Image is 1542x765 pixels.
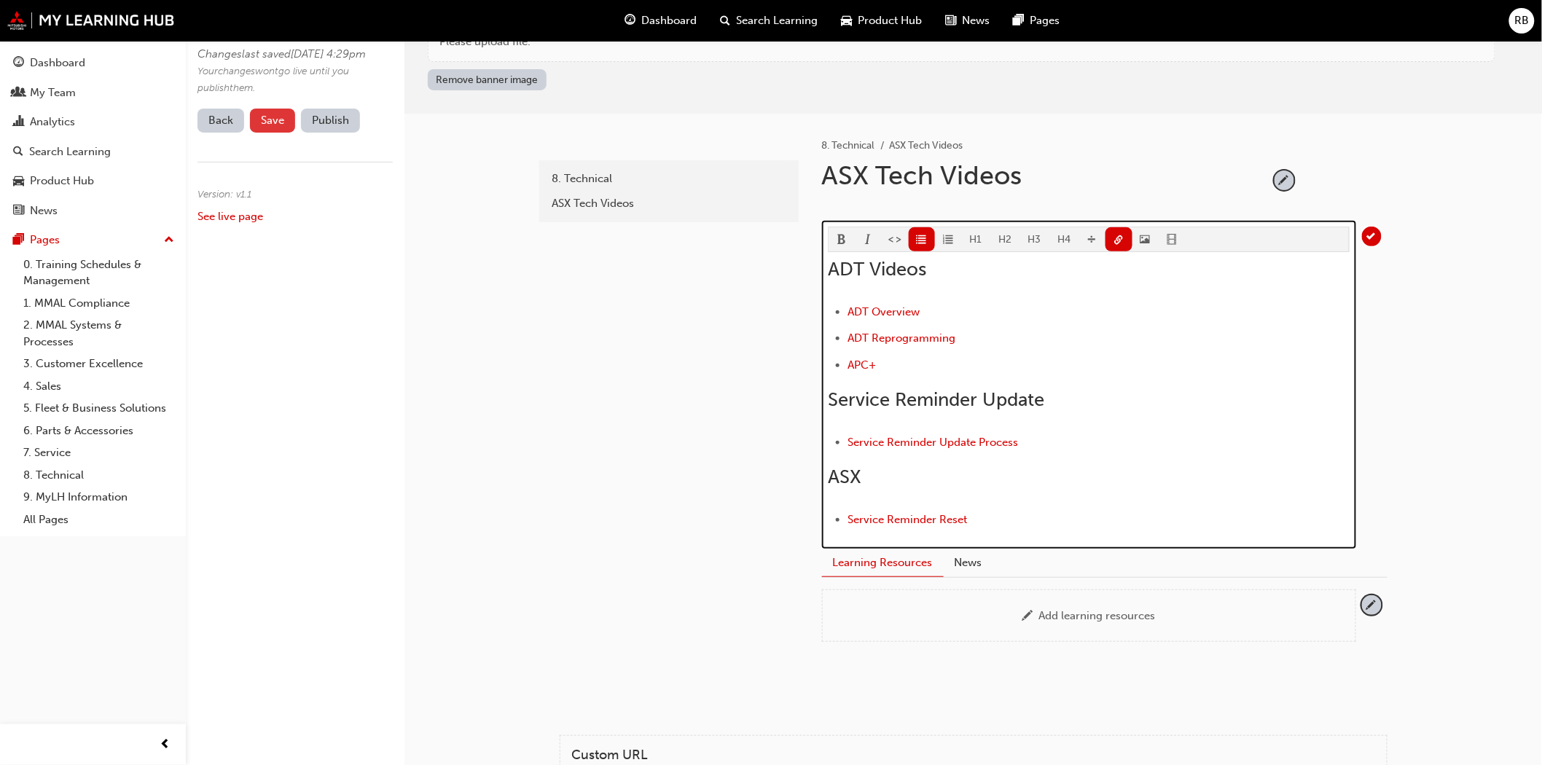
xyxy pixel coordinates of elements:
[197,210,263,223] a: See live page
[6,109,180,136] a: Analytics
[1362,227,1382,246] button: tick-icon
[13,175,24,188] span: car-icon
[882,227,909,251] button: format_monospace-icon
[934,6,1001,36] a: news-iconNews
[6,138,180,165] a: Search Learning
[962,227,991,251] button: H1
[17,442,180,464] a: 7. Service
[197,65,349,95] span: Your changes won t go live until you publish them .
[1020,227,1050,251] button: H3
[848,305,920,318] a: ADT Overview
[1013,12,1024,30] span: pages-icon
[909,227,936,251] button: format_ul-icon
[1167,235,1177,247] span: video-icon
[6,168,180,195] a: Product Hub
[848,358,876,372] span: APC+
[160,736,171,754] span: prev-icon
[890,235,900,247] span: format_monospace-icon
[17,420,180,442] a: 6. Parts & Accessories
[17,353,180,375] a: 3. Customer Excellence
[736,12,818,29] span: Search Learning
[935,227,962,251] button: format_ol-icon
[1515,12,1530,29] span: RB
[990,227,1020,251] button: H2
[17,486,180,509] a: 9. MyLH Information
[1022,611,1033,624] span: pencil-icon
[720,12,730,30] span: search-icon
[197,188,251,200] span: Version: v 1 . 1
[6,227,180,254] button: Pages
[1509,8,1535,34] button: RB
[848,331,955,345] a: ADT Reprogramming
[1362,595,1382,615] button: pencil-icon
[828,258,926,280] span: ADT Videos
[829,6,934,36] a: car-iconProduct Hub
[261,114,284,127] span: Save
[848,436,1018,449] a: Service Reminder Update Process
[856,227,882,251] button: format_italic-icon
[30,55,85,71] div: Dashboard
[29,144,111,160] div: Search Learning
[822,139,875,152] a: 8. Technical
[848,513,967,526] a: Service Reminder Reset
[641,12,697,29] span: Dashboard
[837,235,847,247] span: format_bold-icon
[6,197,180,224] a: News
[13,57,24,70] span: guage-icon
[1049,227,1079,251] button: H4
[7,11,175,30] img: mmal
[30,203,58,219] div: News
[17,254,180,292] a: 0. Training Schedules & Management
[164,231,174,250] span: up-icon
[572,748,1375,764] h4: Custom URL
[864,235,874,247] span: format_italic-icon
[1140,235,1151,247] span: image-icon
[822,549,944,577] button: Learning Resources
[708,6,829,36] a: search-iconSearch Learning
[1275,170,1294,190] button: pencil-icon
[30,173,94,189] div: Product Hub
[962,12,990,29] span: News
[17,509,180,531] a: All Pages
[17,314,180,353] a: 2. MMAL Systems & Processes
[944,549,993,576] button: News
[17,292,180,315] a: 1. MMAL Compliance
[1159,227,1186,251] button: video-icon
[30,85,76,101] div: My Team
[6,79,180,106] a: My Team
[829,227,856,251] button: format_bold-icon
[13,116,24,129] span: chart-icon
[13,205,24,218] span: news-icon
[943,235,953,247] span: format_ol-icon
[945,12,956,30] span: news-icon
[1114,235,1124,247] span: link-icon
[1079,227,1106,251] button: divider-icon
[6,50,180,76] a: Dashboard
[17,464,180,487] a: 8. Technical
[1087,235,1097,247] span: divider-icon
[834,602,1344,629] button: Add learning resources
[858,12,922,29] span: Product Hub
[545,166,793,192] a: 8. Technical
[30,232,60,248] div: Pages
[197,109,244,133] a: Back
[428,69,547,90] button: Remove banner image
[841,12,852,30] span: car-icon
[439,34,632,50] p: Please upload file.
[1001,6,1071,36] a: pages-iconPages
[197,46,387,63] div: Changes last saved [DATE] 4:29pm
[1132,227,1159,251] button: image-icon
[17,397,180,420] a: 5. Fleet & Business Solutions
[13,87,24,100] span: people-icon
[301,109,360,133] button: Publish
[13,234,24,247] span: pages-icon
[1030,12,1060,29] span: Pages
